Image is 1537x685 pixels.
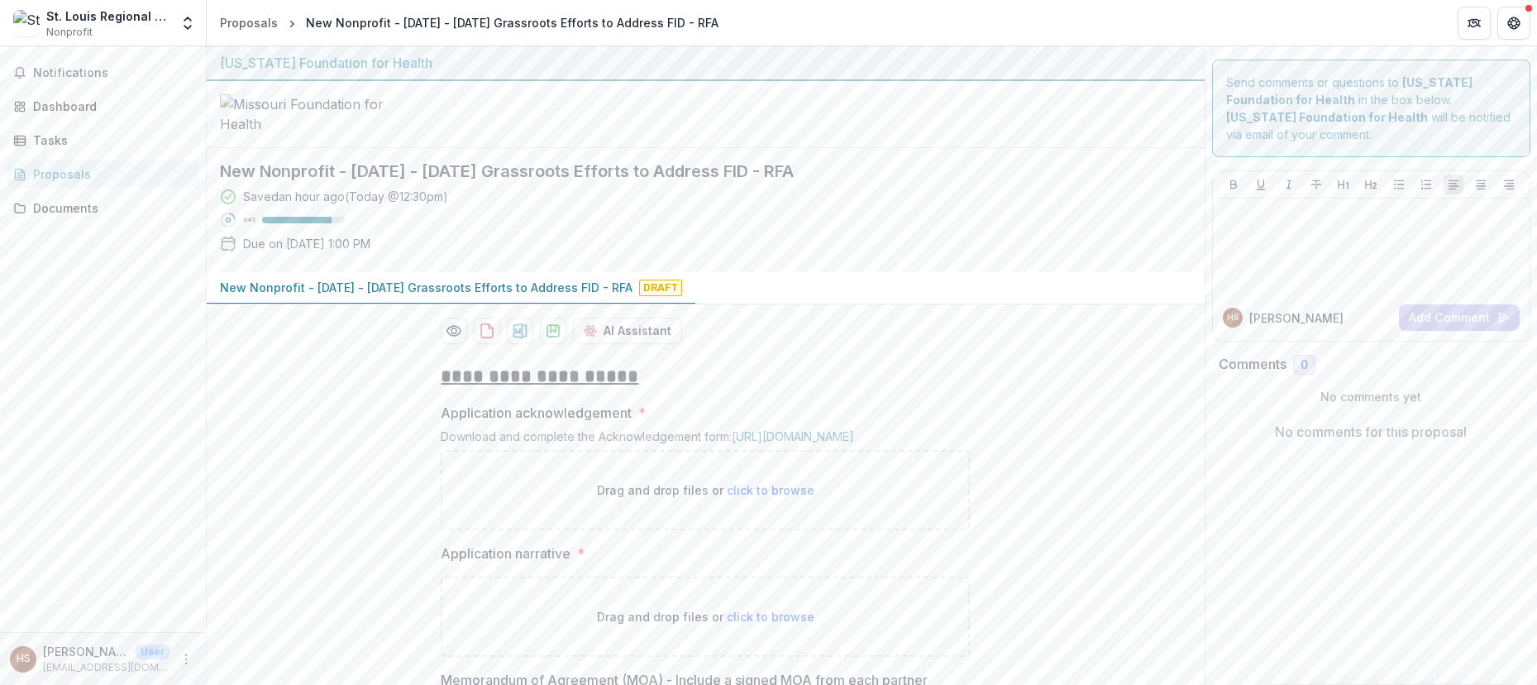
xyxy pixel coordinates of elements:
button: Heading 1 [1334,175,1353,194]
button: Underline [1251,175,1271,194]
div: Download and complete the Acknowledgement form: [441,429,970,450]
button: Italicize [1279,175,1299,194]
p: [EMAIL_ADDRESS][DOMAIN_NAME] [43,660,169,675]
button: download-proposal [474,318,500,344]
img: Missouri Foundation for Health [220,94,385,134]
span: Nonprofit [46,25,93,40]
button: Add Comment [1399,304,1520,331]
h2: New Nonprofit - [DATE] - [DATE] Grassroots Efforts to Address FID - RFA [220,161,1165,181]
button: Bullet List [1389,175,1409,194]
p: User [136,644,169,659]
strong: [US_STATE] Foundation for Health [1226,110,1428,124]
button: Heading 2 [1361,175,1381,194]
a: Dashboard [7,93,199,120]
p: [PERSON_NAME] [1249,309,1344,327]
div: New Nonprofit - [DATE] - [DATE] Grassroots Efforts to Address FID - RFA [306,14,718,31]
div: St. Louis Regional Suicide Prevention Coalition [46,7,169,25]
span: Draft [639,280,682,296]
a: Documents [7,194,199,222]
p: New Nonprofit - [DATE] - [DATE] Grassroots Efforts to Address FID - RFA [220,279,632,296]
button: Align Left [1444,175,1463,194]
span: click to browse [727,483,814,497]
p: No comments yet [1219,388,1524,405]
button: Align Center [1471,175,1491,194]
span: click to browse [727,610,814,624]
p: Application narrative [441,544,570,563]
button: Strike [1306,175,1326,194]
button: Get Help [1497,7,1530,40]
span: 0 [1301,358,1308,372]
p: [PERSON_NAME] [43,643,129,660]
a: Proposals [213,11,284,35]
p: Drag and drop files or [597,608,814,625]
div: Send comments or questions to in the box below. will be notified via email of your comment. [1212,60,1530,157]
button: Notifications [7,60,199,86]
div: Hannah Schleicher [1227,314,1239,322]
button: download-proposal [540,318,566,344]
h2: Comments [1219,357,1286,372]
img: St. Louis Regional Suicide Prevention Coalition [13,10,40,36]
button: Align Right [1499,175,1519,194]
div: Hannah Schleicher [17,654,31,664]
button: Preview 57ab709d-33e0-4e33-a761-4e0b37c960fc-0.pdf [441,318,467,344]
a: Proposals [7,160,199,188]
div: [US_STATE] Foundation for Health [220,53,1191,73]
span: Notifications [33,66,193,80]
p: Due on [DATE] 1:00 PM [243,235,370,252]
button: Bold [1224,175,1243,194]
button: Partners [1458,7,1491,40]
button: Ordered List [1416,175,1436,194]
button: AI Assistant [573,318,682,344]
div: Proposals [33,165,186,183]
p: Drag and drop files or [597,481,814,499]
div: Saved an hour ago ( Today @ 12:30pm ) [243,188,448,205]
nav: breadcrumb [213,11,725,35]
button: Open entity switcher [176,7,199,40]
p: 84 % [243,214,255,226]
div: Documents [33,199,186,217]
a: [URL][DOMAIN_NAME] [732,429,854,443]
div: Tasks [33,132,186,149]
button: More [176,649,196,669]
a: Tasks [7,127,199,154]
button: download-proposal [507,318,533,344]
div: Dashboard [33,98,186,115]
p: No comments for this proposal [1275,422,1467,442]
p: Application acknowledgement [441,403,632,423]
div: Proposals [220,14,278,31]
